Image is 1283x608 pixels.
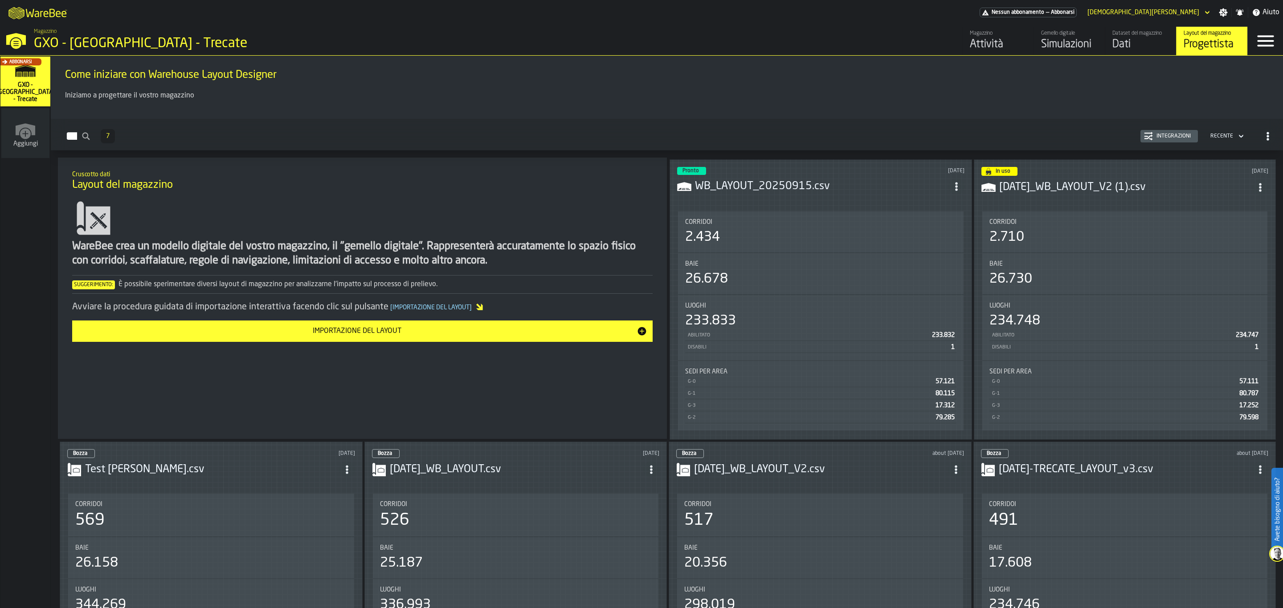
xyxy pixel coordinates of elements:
span: Sedi per area [989,368,1032,375]
div: 26.158 [75,555,118,571]
div: Title [989,368,1261,375]
h3: Test [PERSON_NAME].csv [85,462,339,477]
div: status-0 2 [67,449,95,458]
div: G-2 [687,415,932,421]
span: Magazzino [34,28,57,35]
div: 17.608 [989,555,1032,571]
div: title-Come iniziare con Warehouse Layout Designer [58,58,1276,90]
div: Title [685,219,956,226]
span: 1 [951,344,955,350]
a: link-to-/wh/i/7274009e-5361-4e21-8e36-7045ee840609/designer [1176,27,1247,55]
span: Bozza [378,451,392,456]
div: Title [989,501,1261,508]
div: Updated: 28/08/2025, 11:39:19 Created: 11/07/2025, 17:09:09 [226,450,355,457]
div: StatList-item-Abilitato [685,329,956,341]
div: Title [75,586,347,593]
span: 79.598 [1239,414,1258,421]
div: Title [684,501,956,508]
div: 233.833 [685,313,736,329]
span: Corridoi [75,501,102,508]
div: Title [684,544,956,551]
label: button-toggle-Menu [1248,27,1283,55]
span: 79.285 [936,414,955,421]
div: Importazione del layout [78,326,637,336]
span: — [1046,9,1049,16]
div: Title [989,586,1261,593]
span: Corridoi [989,501,1016,508]
span: Abbonarsi [9,60,32,65]
div: StatList-item-G-3 [685,399,956,411]
p: Iniziamo a progettare il vostro magazzino [65,90,1269,101]
label: button-toggle-Impostazioni [1215,8,1231,17]
div: 2025-08-05-TRECATE_LAYOUT_v3.csv [999,462,1253,477]
div: Title [685,302,956,309]
div: StatList-item-G-0 [685,375,956,387]
h3: [DATE]_WB_LAYOUT_V2 (1).csv [999,180,1253,195]
div: Title [989,260,1261,268]
span: ] [470,304,472,311]
div: Title [685,260,956,268]
div: Title [75,501,347,508]
span: Luoghi [989,586,1010,593]
span: Bozza [73,451,87,456]
div: stat-Corridoi [982,494,1268,536]
span: Sedi per area [685,368,727,375]
div: StatList-item-Disabili [989,341,1261,353]
div: stat-Baie [677,537,963,578]
div: stat-Corridoi [678,211,964,252]
span: Suggerimento: [72,280,115,289]
div: Title [989,302,1261,309]
h2: button-Layout [51,119,1283,150]
div: GXO - [GEOGRAPHIC_DATA] - Trecate [34,36,274,52]
span: Corridoi [380,501,407,508]
div: Updated: 05/08/2025, 09:27:55 Created: 05/08/2025, 09:20:18 [835,450,964,457]
div: G-1 [991,391,1236,397]
div: DropdownMenuValue-4 [1210,133,1233,139]
h3: [DATE]_WB_LAYOUT.csv [390,462,644,477]
div: 569 [75,511,105,529]
span: Nessun abbonamento [992,9,1044,16]
div: 26.730 [989,271,1032,287]
button: button-Importazione del layout [72,320,653,342]
div: ItemListCard-DashboardItemContainer [670,159,972,440]
span: Bozza [987,451,1001,456]
span: Come iniziare con Warehouse Layout Designer [65,68,277,82]
section: card-LayoutDashboardCard [677,210,964,432]
span: Baie [380,544,393,551]
div: Title [380,501,652,508]
span: Layout del magazzino [72,178,173,192]
div: Disabili [991,345,1252,350]
div: Abbonamento al menu [980,8,1077,17]
div: 26.678 [685,271,728,287]
div: stat-Luoghi [678,295,964,360]
h2: Sub Title [72,169,653,178]
a: link-to-/wh/i/7274009e-5361-4e21-8e36-7045ee840609/feed/ [962,27,1034,55]
div: Dati [1112,37,1169,52]
div: Dataset del magazzino [1112,30,1169,36]
div: StatList-item-Disabili [685,341,956,353]
div: StatList-item-G-1 [685,387,956,399]
div: Updated: 26/08/2025, 05:56:12 Created: 05/08/2025, 08:51:56 [530,450,659,457]
div: Title [685,368,956,375]
section: card-LayoutDashboardCard [981,210,1269,432]
div: 2.434 [685,229,720,245]
span: Baie [989,260,1003,268]
div: Integrazioni [1153,133,1194,139]
a: link-to-/wh/i/7274009e-5361-4e21-8e36-7045ee840609/pricing/ [980,8,1077,17]
div: G-1 [687,391,932,397]
div: G-2 [991,415,1236,421]
span: 80.787 [1239,390,1258,397]
div: 517 [684,511,714,529]
span: Baie [75,544,89,551]
div: WareBee crea un modello digitale del vostro magazzino, il "gemello digitale". Rappresenterà accur... [72,239,653,268]
div: ButtonLoadMore-Per saperne di più-Precedente-Primo-Ultimo [97,129,118,143]
span: 234.747 [1236,332,1258,338]
div: 526 [380,511,409,529]
div: Title [75,544,347,551]
span: In uso [996,169,1010,174]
